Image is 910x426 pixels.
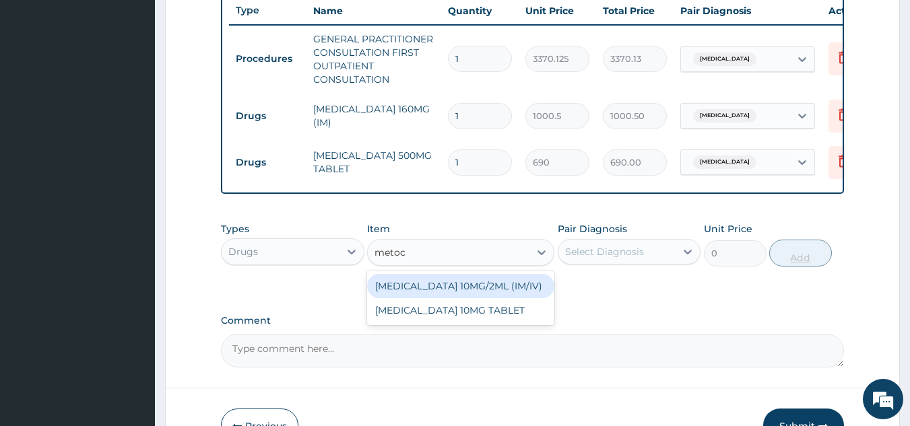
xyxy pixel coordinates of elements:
label: Unit Price [704,222,752,236]
span: [MEDICAL_DATA] [693,52,756,66]
label: Pair Diagnosis [558,222,627,236]
div: [MEDICAL_DATA] 10MG/2ML (IM/IV) [367,274,554,298]
div: [MEDICAL_DATA] 10MG TABLET [367,298,554,322]
td: Procedures [229,46,306,71]
td: [MEDICAL_DATA] 500MG TABLET [306,142,441,182]
td: Drugs [229,104,306,129]
span: [MEDICAL_DATA] [693,109,756,122]
label: Comment [221,315,845,326]
td: [MEDICAL_DATA] 160MG (IM) [306,96,441,136]
button: Add [769,240,832,267]
label: Types [221,223,249,235]
textarea: Type your message and hit 'Enter' [7,283,257,330]
td: GENERAL PRACTITIONER CONSULTATION FIRST OUTPATIENT CONSULTATION [306,26,441,93]
span: [MEDICAL_DATA] [693,155,756,169]
div: Minimize live chat window [221,7,253,39]
div: Drugs [228,245,258,258]
img: d_794563401_company_1708531726252_794563401 [25,67,55,101]
div: Select Diagnosis [565,245,644,258]
td: Drugs [229,150,306,175]
label: Item [367,222,390,236]
span: We're online! [78,127,186,263]
div: Chat with us now [70,75,226,93]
